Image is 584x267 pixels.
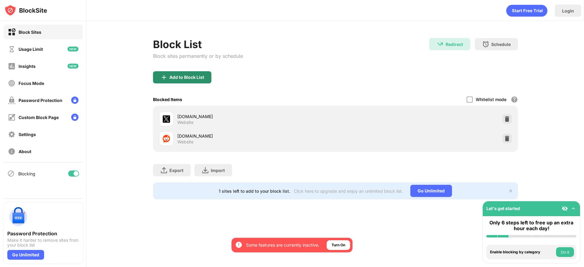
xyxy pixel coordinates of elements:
[19,98,62,103] div: Password Protection
[19,81,44,86] div: Focus Mode
[177,120,193,125] div: Website
[169,75,204,80] div: Add to Block List
[19,132,36,137] div: Settings
[19,64,36,69] div: Insights
[491,42,511,47] div: Schedule
[7,238,79,248] div: Make it harder to remove sites from your block list
[211,168,225,173] div: Import
[8,114,16,121] img: customize-block-page-off.svg
[19,30,41,35] div: Block Sites
[570,206,576,212] img: omni-setup-toggle.svg
[153,38,243,51] div: Block List
[8,97,16,104] img: password-protection-off.svg
[8,79,16,87] img: focus-off.svg
[506,5,547,17] div: animation
[7,250,44,260] div: Go Unlimited
[8,45,16,53] img: time-usage-off.svg
[219,188,290,194] div: 1 sites left to add to your block list.
[486,206,520,211] div: Let's get started
[18,171,35,176] div: Blocking
[332,242,345,248] div: Turn On
[19,47,43,52] div: Usage Limit
[68,64,78,69] img: new-icon.svg
[562,8,574,13] div: Login
[486,220,576,231] div: Only 6 steps left to free up an extra hour each day!
[410,185,452,197] div: Go Unlimited
[8,28,16,36] img: block-on.svg
[8,131,16,138] img: settings-off.svg
[446,42,463,47] div: Redirect
[246,242,319,248] div: Some features are currently inactive.
[490,250,554,254] div: Enable blocking by category
[8,148,16,155] img: about-off.svg
[169,168,183,173] div: Export
[163,115,170,123] img: favicons
[7,206,29,228] img: push-password-protection.svg
[177,133,335,139] div: [DOMAIN_NAME]
[163,135,170,142] img: favicons
[68,47,78,51] img: new-icon.svg
[556,247,574,257] button: Do it
[294,188,403,194] div: Click here to upgrade and enjoy an unlimited block list.
[19,115,59,120] div: Custom Block Page
[19,149,31,154] div: About
[562,206,568,212] img: eye-not-visible.svg
[71,97,78,104] img: lock-menu.svg
[476,97,506,102] div: Whitelist mode
[153,97,182,102] div: Blocked Items
[235,241,242,248] img: error-circle-white.svg
[177,113,335,120] div: [DOMAIN_NAME]
[8,62,16,70] img: insights-off.svg
[508,188,513,193] img: x-button.svg
[177,139,193,145] div: Website
[153,53,243,59] div: Block sites permanently or by schedule
[4,4,47,16] img: logo-blocksite.svg
[71,114,78,121] img: lock-menu.svg
[7,230,79,237] div: Password Protection
[7,170,15,177] img: blocking-icon.svg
